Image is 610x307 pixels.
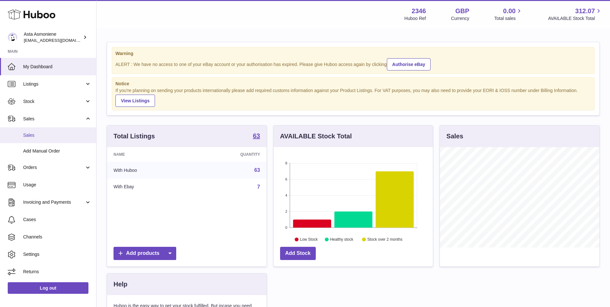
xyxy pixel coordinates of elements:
[455,7,469,15] strong: GBP
[23,98,85,105] span: Stock
[387,58,431,70] a: Authorise eBay
[23,199,85,205] span: Invoicing and Payments
[114,132,155,141] h3: Total Listings
[575,7,595,15] span: 312.07
[24,31,82,43] div: Asta Asmoniene
[23,217,91,223] span: Cases
[280,132,352,141] h3: AVAILABLE Stock Total
[253,133,260,140] a: 63
[23,148,91,154] span: Add Manual Order
[24,38,95,43] span: [EMAIL_ADDRESS][DOMAIN_NAME]
[405,15,426,22] div: Huboo Ref
[285,209,287,213] text: 2
[253,133,260,139] strong: 63
[107,147,191,162] th: Name
[8,33,17,42] img: internalAdmin-2346@internal.huboo.com
[23,132,91,138] span: Sales
[23,164,85,171] span: Orders
[548,15,602,22] span: AVAILABLE Stock Total
[23,182,91,188] span: Usage
[114,247,176,260] a: Add products
[115,51,591,57] strong: Warning
[23,234,91,240] span: Channels
[115,57,591,70] div: ALERT : We have no access to one of your eBay account or your authorisation has expired. Please g...
[23,269,91,275] span: Returns
[412,7,426,15] strong: 2346
[115,95,155,107] a: View Listings
[115,88,591,107] div: If you're planning on sending your products internationally please add required customs informati...
[285,161,287,165] text: 8
[23,64,91,70] span: My Dashboard
[107,162,191,179] td: With Huboo
[446,132,463,141] h3: Sales
[8,282,88,294] a: Log out
[107,179,191,195] td: With Ebay
[494,7,523,22] a: 0.00 Total sales
[191,147,266,162] th: Quantity
[367,237,402,242] text: Stock over 2 months
[23,251,91,257] span: Settings
[257,184,260,190] a: 7
[451,15,469,22] div: Currency
[285,193,287,197] text: 4
[330,237,353,242] text: Healthy stock
[285,226,287,229] text: 0
[494,15,523,22] span: Total sales
[548,7,602,22] a: 312.07 AVAILABLE Stock Total
[300,237,318,242] text: Low Stock
[254,167,260,173] a: 63
[503,7,516,15] span: 0.00
[114,280,127,289] h3: Help
[23,116,85,122] span: Sales
[23,81,85,87] span: Listings
[115,81,591,87] strong: Notice
[285,177,287,181] text: 6
[280,247,316,260] a: Add Stock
